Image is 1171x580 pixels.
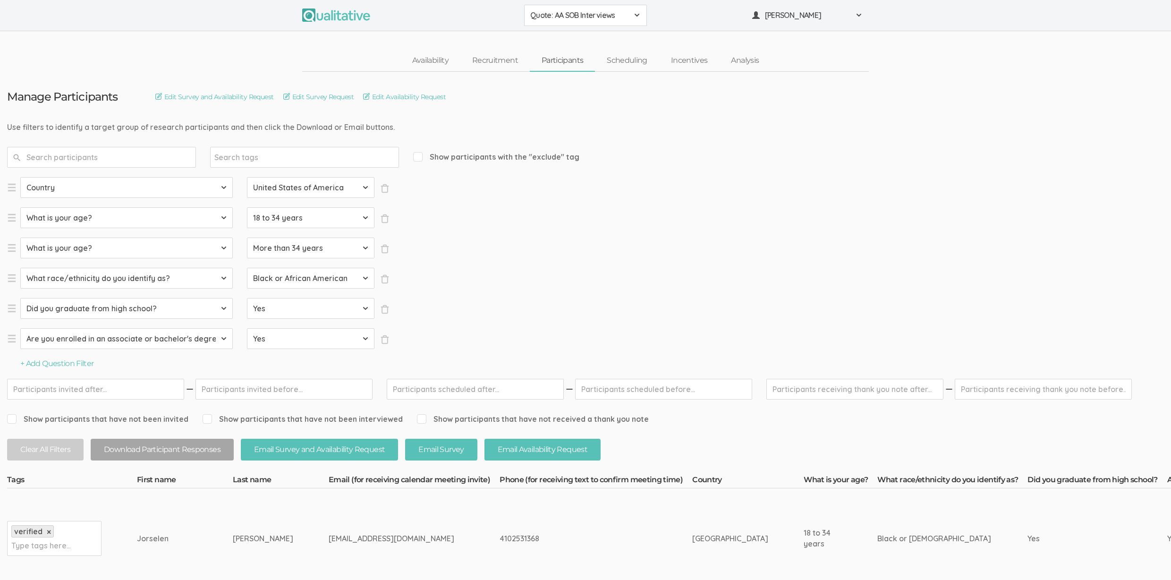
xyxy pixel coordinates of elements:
[91,439,234,461] button: Download Participant Responses
[804,528,842,549] div: 18 to 34 years
[765,10,850,21] span: [PERSON_NAME]
[530,51,595,71] a: Participants
[233,533,293,544] div: [PERSON_NAME]
[746,5,869,26] button: [PERSON_NAME]
[241,439,398,461] button: Email Survey and Availability Request
[877,475,1027,488] th: What race/ethnicity do you identify as?
[137,533,197,544] div: Jorselen
[47,528,51,536] a: ×
[283,92,354,102] a: Edit Survey Request
[380,335,390,344] span: ×
[484,439,601,461] button: Email Availability Request
[7,379,184,400] input: Participants invited after...
[719,51,771,71] a: Analysis
[530,10,628,21] span: Quote: AA SOB Interviews
[380,305,390,314] span: ×
[363,92,446,102] a: Edit Availability Request
[413,152,579,162] span: Show participants with the "exclude" tag
[7,439,84,461] button: Clear All Filters
[417,414,649,425] span: Show participants that have not received a thank you note
[877,533,992,544] div: Black or [DEMOGRAPHIC_DATA]
[1027,533,1131,544] div: Yes
[185,379,195,400] img: dash.svg
[955,379,1132,400] input: Participants receiving thank you note before...
[1027,475,1167,488] th: Did you graduate from high school?
[14,527,42,536] span: verified
[7,91,118,103] h3: Manage Participants
[380,184,390,193] span: ×
[500,475,692,488] th: Phone (for receiving text to confirm meeting time)
[387,379,564,400] input: Participants scheduled after...
[565,379,574,400] img: dash.svg
[524,5,647,26] button: Quote: AA SOB Interviews
[405,439,477,461] button: Email Survey
[380,274,390,284] span: ×
[692,533,768,544] div: [GEOGRAPHIC_DATA]
[1124,535,1171,580] iframe: Chat Widget
[575,379,752,400] input: Participants scheduled before...
[233,475,329,488] th: Last name
[804,475,877,488] th: What is your age?
[155,92,274,102] a: Edit Survey and Availability Request
[329,475,500,488] th: Email (for receiving calendar meeting invite)
[944,379,954,400] img: dash.svg
[20,358,94,369] button: + Add Question Filter
[7,414,188,425] span: Show participants that have not been invited
[7,147,196,168] input: Search participants
[659,51,720,71] a: Incentives
[380,244,390,254] span: ×
[302,9,370,22] img: Qualitative
[195,379,373,400] input: Participants invited before...
[595,51,659,71] a: Scheduling
[203,414,403,425] span: Show participants that have not been interviewed
[692,475,804,488] th: Country
[11,539,70,552] input: Type tags here...
[329,533,464,544] div: [EMAIL_ADDRESS][DOMAIN_NAME]
[380,214,390,223] span: ×
[137,475,233,488] th: First name
[7,475,137,488] th: Tags
[214,151,273,163] input: Search tags
[500,533,657,544] div: 4102531368
[766,379,943,400] input: Participants receiving thank you note after...
[400,51,460,71] a: Availability
[460,51,530,71] a: Recruitment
